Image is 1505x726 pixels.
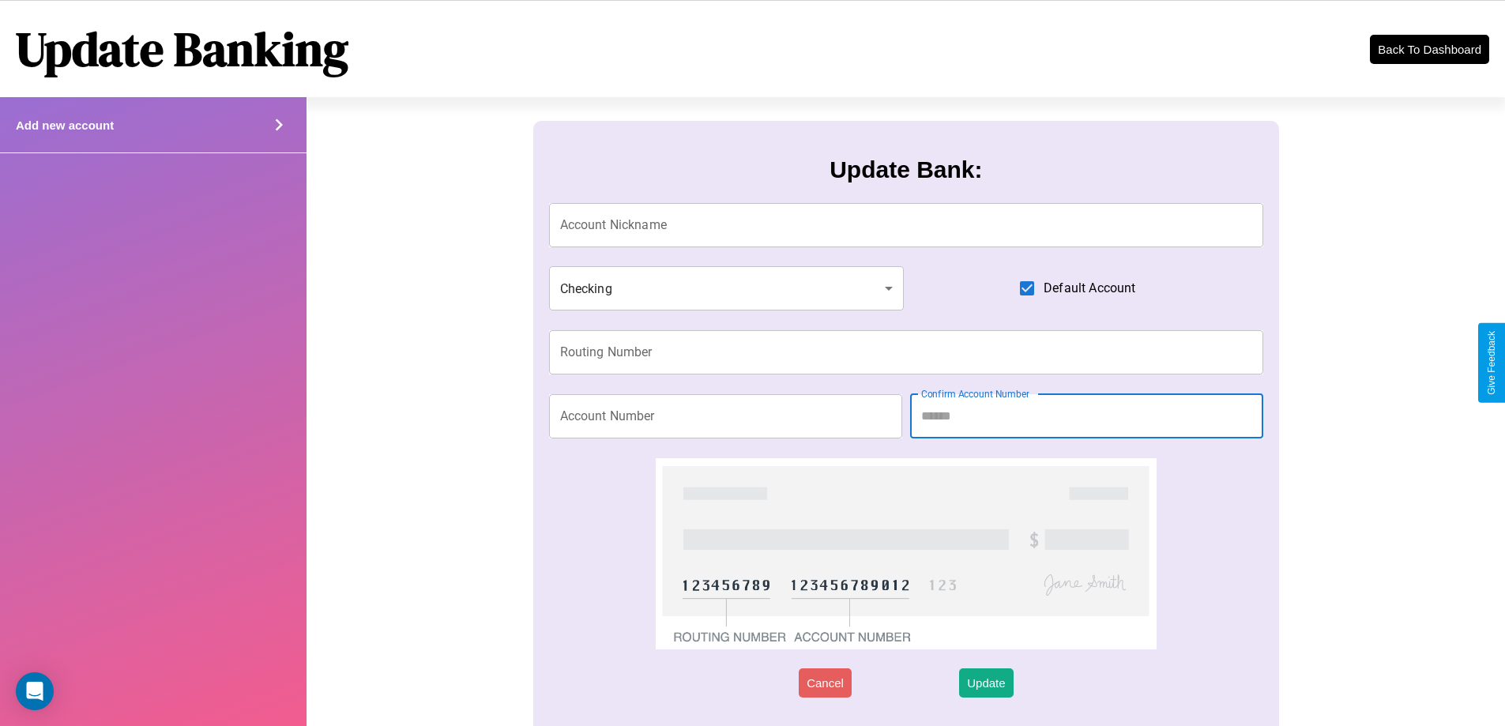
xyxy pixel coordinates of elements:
[959,668,1013,698] button: Update
[830,156,982,183] h3: Update Bank:
[1370,35,1489,64] button: Back To Dashboard
[1044,279,1135,298] span: Default Account
[16,118,114,132] h4: Add new account
[799,668,852,698] button: Cancel
[921,387,1029,401] label: Confirm Account Number
[16,672,54,710] div: Open Intercom Messenger
[1486,331,1497,395] div: Give Feedback
[656,458,1156,649] img: check
[549,266,905,310] div: Checking
[16,17,348,81] h1: Update Banking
